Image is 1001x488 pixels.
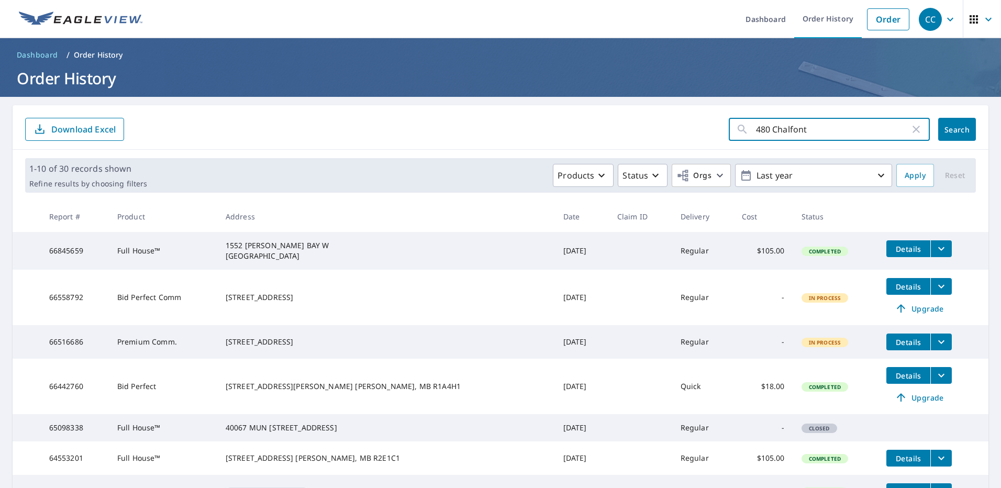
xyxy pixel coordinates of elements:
[109,359,217,414] td: Bid Perfect
[886,367,930,384] button: detailsBtn-66442760
[893,302,946,315] span: Upgrade
[752,167,875,185] p: Last year
[803,248,847,255] span: Completed
[226,381,547,392] div: [STREET_ADDRESS][PERSON_NAME] [PERSON_NAME], MB R1A4H1
[555,270,609,325] td: [DATE]
[41,359,109,414] td: 66442760
[226,423,547,433] div: 40067 MUN [STREET_ADDRESS]
[886,450,930,467] button: detailsBtn-64553201
[217,201,555,232] th: Address
[555,414,609,441] td: [DATE]
[226,240,547,261] div: 1552 [PERSON_NAME] BAY W [GEOGRAPHIC_DATA]
[930,240,952,257] button: filesDropdownBtn-66845659
[109,270,217,325] td: Bid Perfect Comm
[793,201,878,232] th: Status
[893,337,924,347] span: Details
[13,68,988,89] h1: Order History
[919,8,942,31] div: CC
[25,118,124,141] button: Download Excel
[867,8,909,30] a: Order
[558,169,594,182] p: Products
[930,367,952,384] button: filesDropdownBtn-66442760
[622,169,648,182] p: Status
[896,164,934,187] button: Apply
[17,50,58,60] span: Dashboard
[672,441,733,475] td: Regular
[886,300,952,317] a: Upgrade
[672,359,733,414] td: Quick
[672,270,733,325] td: Regular
[735,164,892,187] button: Last year
[672,201,733,232] th: Delivery
[893,244,924,254] span: Details
[672,232,733,270] td: Regular
[893,371,924,381] span: Details
[74,50,123,60] p: Order History
[109,201,217,232] th: Product
[109,232,217,270] td: Full House™
[803,455,847,462] span: Completed
[803,383,847,391] span: Completed
[41,325,109,359] td: 66516686
[886,334,930,350] button: detailsBtn-66516686
[29,179,147,188] p: Refine results by choosing filters
[29,162,147,175] p: 1-10 of 30 records shown
[109,441,217,475] td: Full House™
[676,169,711,182] span: Orgs
[41,270,109,325] td: 66558792
[51,124,116,135] p: Download Excel
[733,270,793,325] td: -
[41,201,109,232] th: Report #
[733,359,793,414] td: $18.00
[672,414,733,441] td: Regular
[109,325,217,359] td: Premium Comm.
[555,359,609,414] td: [DATE]
[733,201,793,232] th: Cost
[672,325,733,359] td: Regular
[733,325,793,359] td: -
[803,294,848,302] span: In Process
[893,282,924,292] span: Details
[886,389,952,406] a: Upgrade
[938,118,976,141] button: Search
[733,414,793,441] td: -
[609,201,672,232] th: Claim ID
[886,240,930,257] button: detailsBtn-66845659
[930,450,952,467] button: filesDropdownBtn-64553201
[41,441,109,475] td: 64553201
[41,414,109,441] td: 65098338
[618,164,668,187] button: Status
[893,391,946,404] span: Upgrade
[672,164,731,187] button: Orgs
[930,278,952,295] button: filesDropdownBtn-66558792
[19,12,142,27] img: EV Logo
[41,232,109,270] td: 66845659
[803,339,848,346] span: In Process
[109,414,217,441] td: Full House™
[947,125,967,135] span: Search
[13,47,988,63] nav: breadcrumb
[930,334,952,350] button: filesDropdownBtn-66516686
[886,278,930,295] button: detailsBtn-66558792
[733,232,793,270] td: $105.00
[756,115,910,144] input: Address, Report #, Claim ID, etc.
[803,425,836,432] span: Closed
[226,337,547,347] div: [STREET_ADDRESS]
[555,201,609,232] th: Date
[555,441,609,475] td: [DATE]
[555,325,609,359] td: [DATE]
[555,232,609,270] td: [DATE]
[226,292,547,303] div: [STREET_ADDRESS]
[905,169,926,182] span: Apply
[66,49,70,61] li: /
[553,164,614,187] button: Products
[13,47,62,63] a: Dashboard
[893,453,924,463] span: Details
[733,441,793,475] td: $105.00
[226,453,547,463] div: [STREET_ADDRESS] [PERSON_NAME], MB R2E1C1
